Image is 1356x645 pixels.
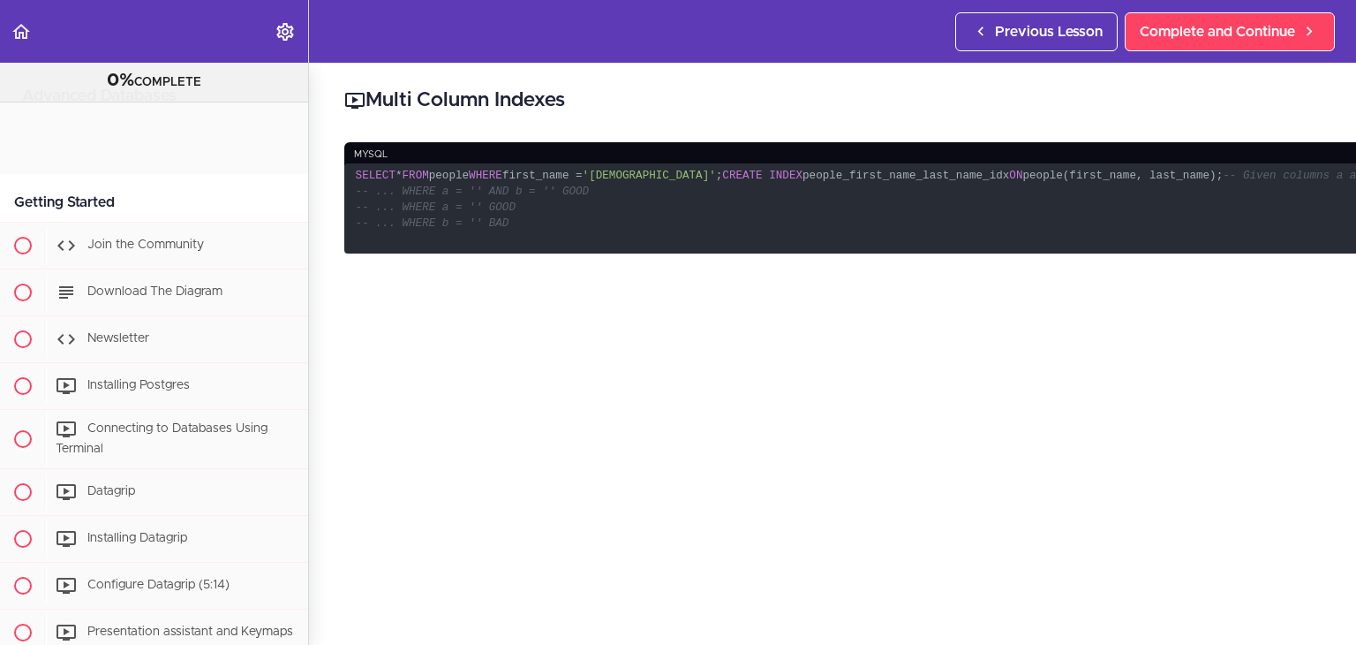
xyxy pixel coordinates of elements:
[583,170,716,182] span: '[DEMOGRAPHIC_DATA]'
[1140,21,1295,42] span: Complete and Continue
[356,186,590,198] span: -- ... WHERE a = '' AND b = '' GOOD
[56,422,267,455] span: Connecting to Databases Using Terminal
[87,379,190,391] span: Installing Postgres
[769,170,802,182] span: INDEX
[356,170,395,182] span: SELECT
[87,239,204,251] span: Join the Community
[87,485,135,497] span: Datagrip
[275,21,296,42] svg: Settings Menu
[107,72,134,89] span: 0%
[356,201,516,214] span: -- ... WHERE a = '' GOOD
[11,21,32,42] svg: Back to course curriculum
[722,170,762,182] span: CREATE
[87,332,149,345] span: Newsletter
[87,532,187,544] span: Installing Datagrip
[87,626,293,638] span: Presentation assistant and Keymaps
[995,21,1103,42] span: Previous Lesson
[22,70,286,93] div: COMPLETE
[403,170,429,182] span: FROM
[469,170,502,182] span: WHERE
[1125,12,1335,51] a: Complete and Continue
[955,12,1118,51] a: Previous Lesson
[356,217,509,230] span: -- ... WHERE b = '' BAD
[87,579,230,591] span: Configure Datagrip (5:14)
[87,285,222,298] span: Download The Diagram
[1009,170,1022,182] span: ON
